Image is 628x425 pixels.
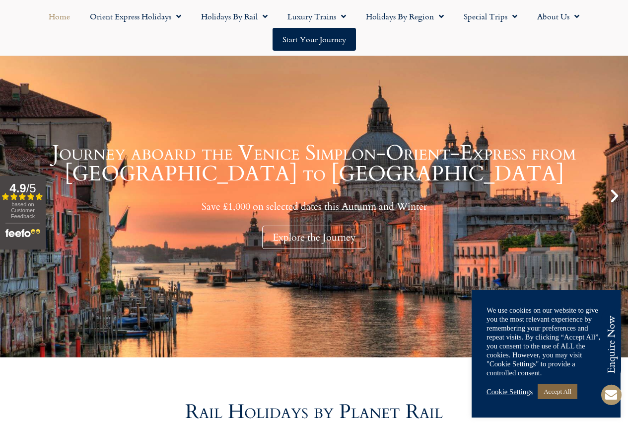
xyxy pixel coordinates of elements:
a: Cookie Settings [487,387,533,396]
div: Explore the Journey [262,226,366,249]
nav: Menu [5,5,623,51]
h1: Journey aboard the Venice Simplon-Orient-Express from [GEOGRAPHIC_DATA] to [GEOGRAPHIC_DATA] [25,143,603,184]
a: Home [39,5,80,28]
a: Special Trips [454,5,527,28]
a: Luxury Trains [278,5,356,28]
a: Accept All [538,384,577,399]
div: Next slide [606,187,623,204]
a: Holidays by Region [356,5,454,28]
a: Holidays by Rail [191,5,278,28]
p: Save £1,000 on selected dates this Autumn and Winter [25,200,603,213]
a: Orient Express Holidays [80,5,191,28]
h2: Rail Holidays by Planet Rail [31,402,597,422]
a: Start your Journey [273,28,356,51]
a: About Us [527,5,589,28]
div: We use cookies on our website to give you the most relevant experience by remembering your prefer... [487,306,606,377]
